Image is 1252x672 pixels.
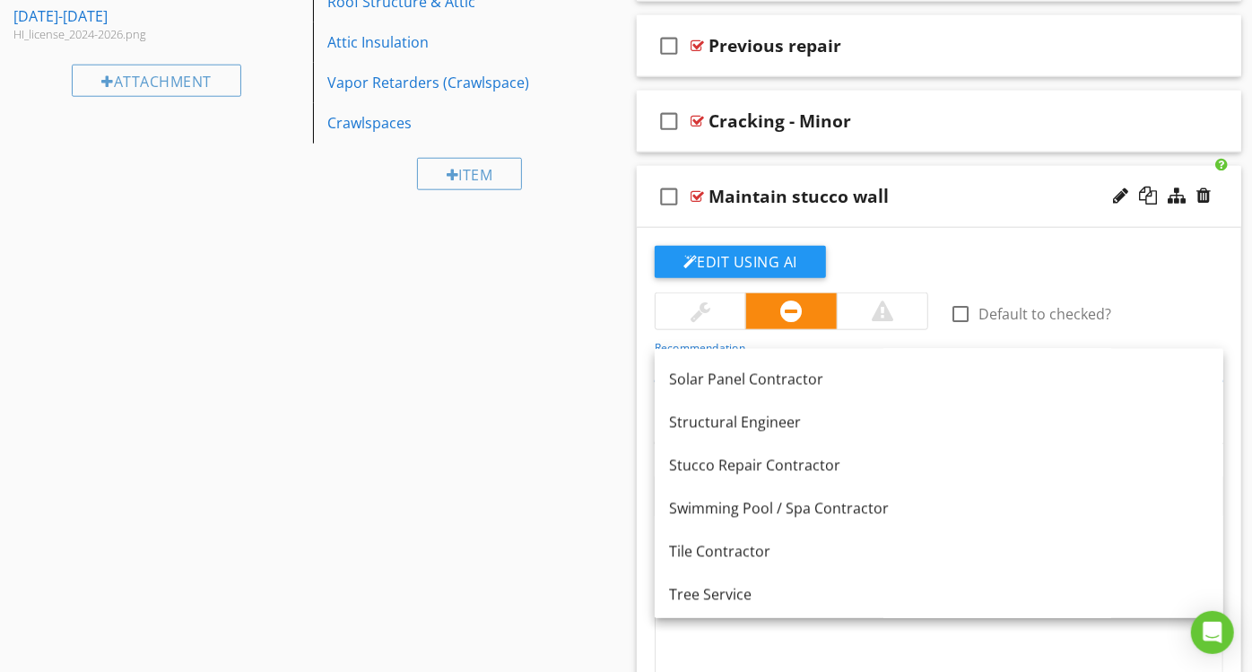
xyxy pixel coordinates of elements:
div: HI_license_2024-2026.png [13,27,237,41]
div: Attachment [72,65,241,97]
div: Maintain stucco wall [709,186,889,207]
div: Stucco Repair Contractor [669,455,1209,476]
div: Crawlspaces [327,112,550,134]
div: Tile Contractor [669,541,1209,563]
div: Vapor Retarders (Crawlspace) [327,72,550,93]
div: Attic Insulation [327,31,550,53]
i: check_box_outline_blank [655,24,683,67]
div: Swimming Pool / Spa Contractor [669,498,1209,519]
i: check_box_outline_blank [655,100,683,143]
button: Edit Using AI [655,246,826,278]
div: Open Intercom Messenger [1191,611,1234,654]
label: Default to checked? [978,305,1111,323]
div: Previous repair [709,35,841,57]
div: Tree Service [669,584,1209,606]
div: Solar Panel Contractor [669,369,1209,390]
i: check_box_outline_blank [655,175,683,218]
div: Item [417,158,523,190]
div: Structural Engineer [669,412,1209,433]
div: Cracking - Minor [709,110,851,132]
